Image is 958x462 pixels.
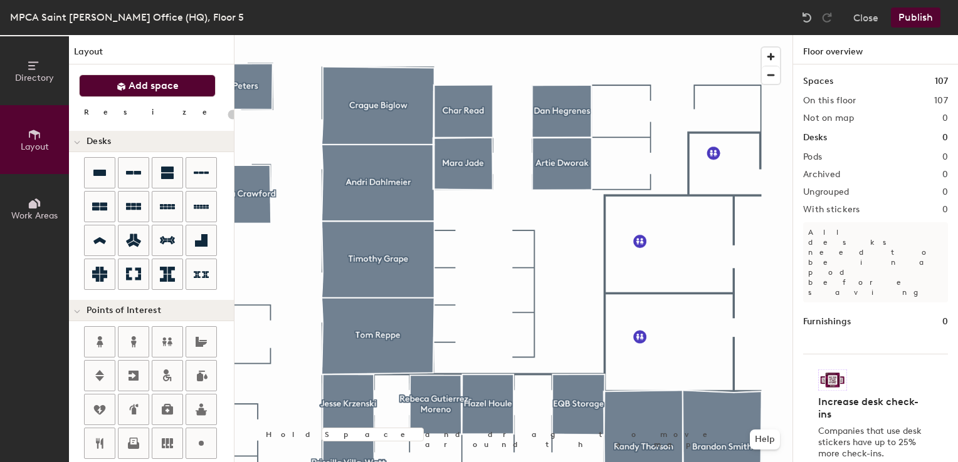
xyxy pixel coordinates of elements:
img: Undo [801,11,813,24]
h2: 0 [942,170,948,180]
p: Companies that use desk stickers have up to 25% more check-ins. [818,426,925,459]
h2: Archived [803,170,840,180]
h1: Desks [803,131,827,145]
button: Help [750,429,780,449]
h4: Increase desk check-ins [818,396,925,421]
h2: 107 [934,96,948,106]
h2: 0 [942,187,948,197]
span: Directory [15,73,54,83]
h1: Layout [69,45,234,64]
div: Resize [84,107,223,117]
h2: 0 [942,205,948,215]
button: Add space [79,74,216,97]
button: Publish [891,8,940,28]
span: Work Areas [11,210,58,221]
h1: 0 [942,131,948,145]
span: Points of Interest [87,305,161,316]
span: Layout [21,141,49,152]
span: Add space [129,80,179,92]
p: All desks need to be in a pod before saving [803,222,948,302]
h1: Floor overview [793,35,958,64]
h2: 0 [942,113,948,123]
h1: 0 [942,315,948,329]
div: MPCA Saint [PERSON_NAME] Office (HQ), Floor 5 [10,9,244,25]
h2: On this floor [803,96,856,106]
h2: With stickers [803,205,860,215]
h1: 107 [935,74,948,88]
img: Redo [821,11,833,24]
h2: Pods [803,152,822,162]
h2: Not on map [803,113,854,123]
h2: 0 [942,152,948,162]
h1: Furnishings [803,315,851,329]
span: Desks [87,136,111,146]
img: Sticker logo [818,369,847,391]
h2: Ungrouped [803,187,850,197]
button: Close [853,8,878,28]
h1: Spaces [803,74,833,88]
